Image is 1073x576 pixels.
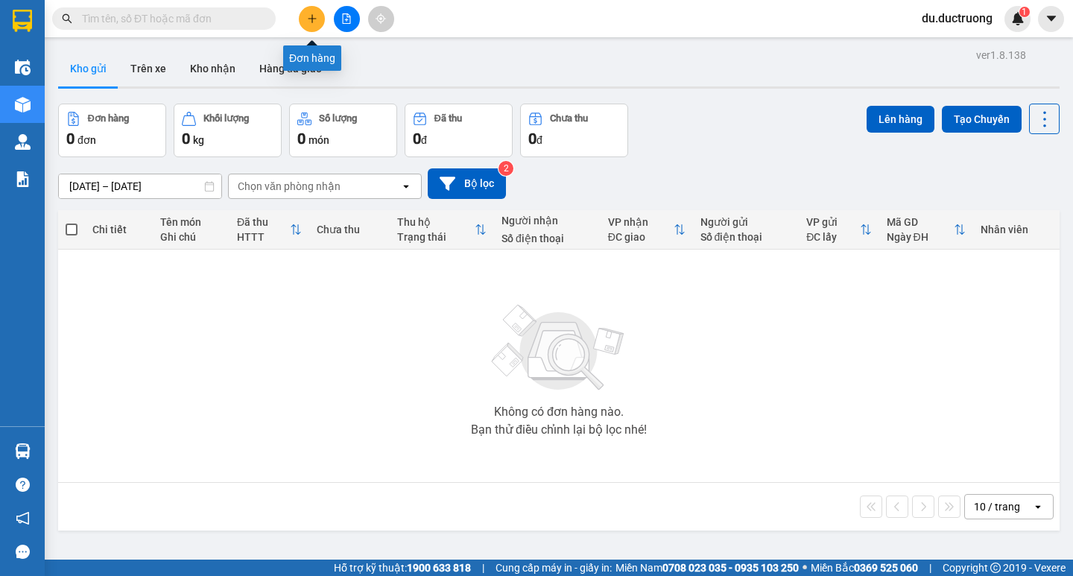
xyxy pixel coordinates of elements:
[806,216,859,228] div: VP gửi
[334,560,471,576] span: Hỗ trợ kỹ thuật:
[390,210,494,250] th: Toggle SortBy
[700,216,792,228] div: Người gửi
[887,231,955,243] div: Ngày ĐH
[662,562,799,574] strong: 0708 023 035 - 0935 103 250
[397,216,475,228] div: Thu hộ
[88,113,129,124] div: Đơn hàng
[811,560,918,576] span: Miền Bắc
[608,231,674,243] div: ĐC giao
[58,104,166,157] button: Đơn hàng0đơn
[58,51,118,86] button: Kho gửi
[397,231,475,243] div: Trạng thái
[400,180,412,192] svg: open
[16,478,30,492] span: question-circle
[536,134,542,146] span: đ
[942,106,1022,133] button: Tạo Chuyến
[981,224,1052,235] div: Nhân viên
[498,161,513,176] sup: 2
[806,231,859,243] div: ĐC lấy
[230,210,309,250] th: Toggle SortBy
[887,216,955,228] div: Mã GD
[501,215,593,227] div: Người nhận
[494,406,624,418] div: Không có đơn hàng nào.
[182,130,190,148] span: 0
[317,224,382,235] div: Chưa thu
[1011,12,1025,25] img: icon-new-feature
[421,134,427,146] span: đ
[434,113,462,124] div: Đã thu
[307,13,317,24] span: plus
[413,130,421,148] span: 0
[799,210,879,250] th: Toggle SortBy
[15,134,31,150] img: warehouse-icon
[118,51,178,86] button: Trên xe
[1032,501,1044,513] svg: open
[297,130,306,148] span: 0
[550,113,588,124] div: Chưa thu
[82,10,258,27] input: Tìm tên, số ĐT hoặc mã đơn
[482,560,484,576] span: |
[289,104,397,157] button: Số lượng0món
[428,168,506,199] button: Bộ lọc
[976,47,1026,63] div: ver 1.8.138
[910,9,1004,28] span: du.ductruong
[700,231,792,243] div: Số điện thoại
[59,174,221,198] input: Select a date range.
[66,130,75,148] span: 0
[1045,12,1058,25] span: caret-down
[484,296,633,400] img: svg+xml;base64,PHN2ZyBjbGFzcz0ibGlzdC1wbHVnX19zdmciIHhtbG5zPSJodHRwOi8vd3d3LnczLm9yZy8yMDAwL3N2Zy...
[16,545,30,559] span: message
[471,424,647,436] div: Bạn thử điều chỉnh lại bộ lọc nhé!
[15,443,31,459] img: warehouse-icon
[92,224,145,235] div: Chi tiết
[854,562,918,574] strong: 0369 525 060
[334,6,360,32] button: file-add
[1022,7,1027,17] span: 1
[13,10,32,32] img: logo-vxr
[62,13,72,24] span: search
[283,45,341,71] div: Đơn hàng
[203,113,249,124] div: Khối lượng
[528,130,536,148] span: 0
[974,499,1020,514] div: 10 / trang
[15,97,31,113] img: warehouse-icon
[601,210,693,250] th: Toggle SortBy
[237,231,290,243] div: HTTT
[299,6,325,32] button: plus
[308,134,329,146] span: món
[237,216,290,228] div: Đã thu
[501,232,593,244] div: Số điện thoại
[990,563,1001,573] span: copyright
[867,106,934,133] button: Lên hàng
[520,104,628,157] button: Chưa thu0đ
[15,60,31,75] img: warehouse-icon
[160,231,222,243] div: Ghi chú
[16,511,30,525] span: notification
[368,6,394,32] button: aim
[193,134,204,146] span: kg
[496,560,612,576] span: Cung cấp máy in - giấy in:
[319,113,357,124] div: Số lượng
[879,210,974,250] th: Toggle SortBy
[405,104,513,157] button: Đã thu0đ
[929,560,931,576] span: |
[615,560,799,576] span: Miền Nam
[160,216,222,228] div: Tên món
[15,171,31,187] img: solution-icon
[77,134,96,146] span: đơn
[247,51,334,86] button: Hàng đã giao
[174,104,282,157] button: Khối lượng0kg
[341,13,352,24] span: file-add
[376,13,386,24] span: aim
[1038,6,1064,32] button: caret-down
[178,51,247,86] button: Kho nhận
[608,216,674,228] div: VP nhận
[407,562,471,574] strong: 1900 633 818
[1019,7,1030,17] sup: 1
[238,179,341,194] div: Chọn văn phòng nhận
[803,565,807,571] span: ⚪️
